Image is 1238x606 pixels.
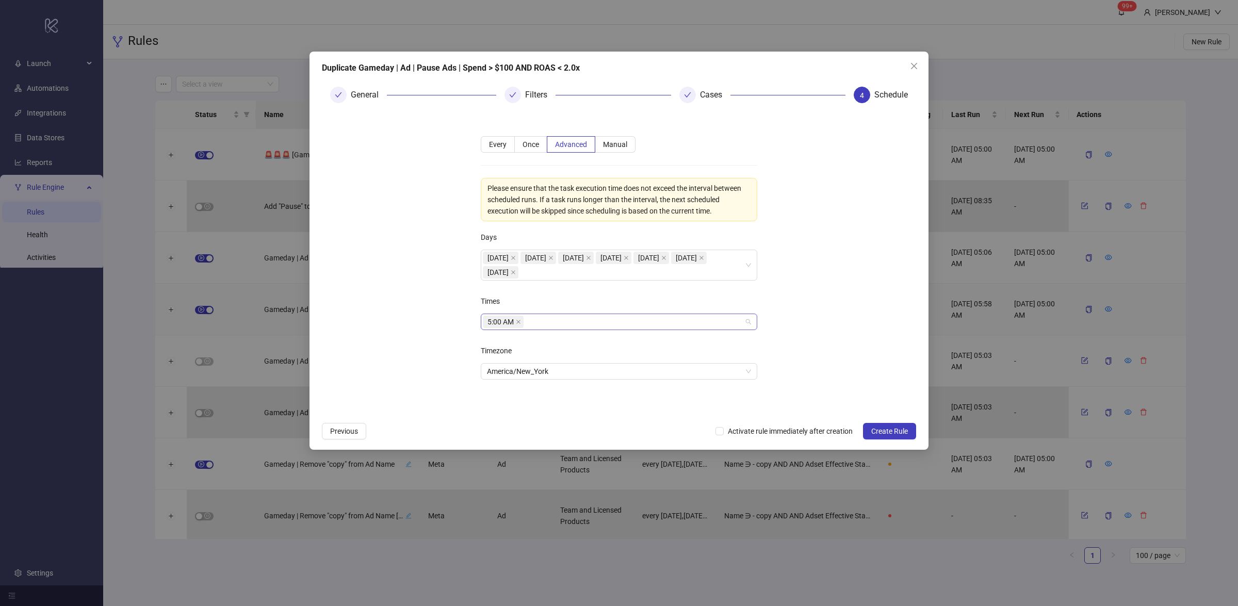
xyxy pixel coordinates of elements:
span: [DATE] [676,252,697,264]
span: close [548,255,553,260]
div: General [351,87,387,103]
span: [DATE] [525,252,546,264]
button: Create Rule [863,423,916,439]
span: Saturday [483,266,518,279]
span: Once [523,140,539,149]
div: Filters [525,87,556,103]
button: Previous [322,423,366,439]
div: Schedule [874,87,908,103]
span: Advanced [555,140,587,149]
div: Please ensure that the task execution time does not exceed the interval between scheduled runs. I... [487,183,751,217]
span: [DATE] [487,252,509,264]
span: close [586,255,591,260]
span: Sunday [483,252,518,264]
span: check [684,91,691,99]
label: Timezone [481,342,518,359]
span: check [335,91,342,99]
span: close [624,255,629,260]
span: Create Rule [871,427,908,435]
span: Previous [330,427,358,435]
span: 5:00 AM [487,316,514,327]
div: Duplicate Gameday | Ad | Pause Ads | Spend > $100 AND ROAS < 2.0x [322,62,916,74]
span: check [509,91,516,99]
span: [DATE] [638,252,659,264]
span: close [661,255,666,260]
div: Cases [700,87,730,103]
span: close [910,62,918,70]
span: Thursday [633,252,669,264]
span: Activate rule immediately after creation [724,425,857,437]
label: Times [481,293,507,309]
span: close [511,270,516,275]
span: Every [489,140,507,149]
button: Close [906,58,922,74]
span: [DATE] [487,267,509,278]
span: 4 [860,91,864,100]
span: close [516,319,521,324]
span: Wednesday [596,252,631,264]
span: America/New_York [487,364,751,379]
span: close [511,255,516,260]
span: Friday [671,252,707,264]
span: Monday [520,252,556,264]
span: Tuesday [558,252,594,264]
span: 5:00 AM [483,316,524,328]
label: Days [481,229,503,245]
span: [DATE] [600,252,622,264]
span: [DATE] [563,252,584,264]
span: close [699,255,704,260]
span: Manual [603,140,627,149]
